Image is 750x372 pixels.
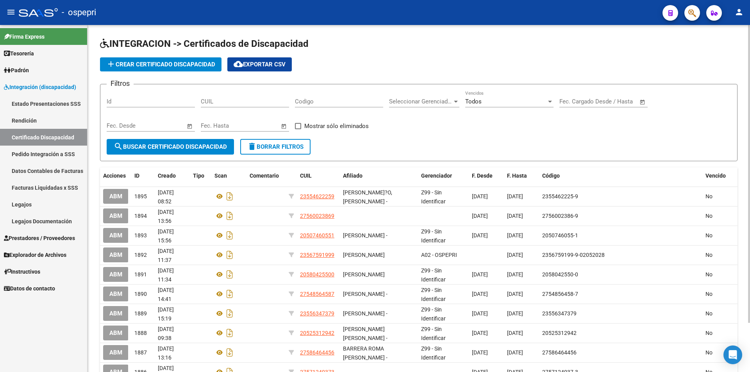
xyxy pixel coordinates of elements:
[158,228,174,244] span: [DATE] 15:56
[225,346,235,359] i: Descargar documento
[134,213,147,219] span: 1894
[114,142,123,151] mat-icon: search
[225,210,235,222] i: Descargar documento
[134,291,147,297] span: 1890
[472,173,493,179] span: F. Desde
[211,167,246,184] datatable-header-cell: Scan
[100,167,131,184] datatable-header-cell: Acciones
[507,193,523,199] span: [DATE]
[225,268,235,281] i: Descargar documento
[472,213,488,219] span: [DATE]
[106,59,116,69] mat-icon: add
[225,288,235,300] i: Descargar documento
[225,327,235,339] i: Descargar documento
[465,98,482,105] span: Todos
[702,167,737,184] datatable-header-cell: Vencido
[705,271,712,278] span: No
[389,98,452,105] span: Seleccionar Gerenciador
[343,189,392,205] span: [PERSON_NAME]?O, [PERSON_NAME] -
[559,98,585,105] input: Start date
[343,173,362,179] span: Afiliado
[109,252,122,259] span: ABM
[103,306,129,320] button: ABM
[472,193,488,199] span: [DATE]
[158,189,174,205] span: [DATE] 08:52
[109,271,122,278] span: ABM
[225,307,235,320] i: Descargar documento
[158,345,174,361] span: [DATE] 13:16
[507,271,523,278] span: [DATE]
[421,173,452,179] span: Gerenciador
[155,167,190,184] datatable-header-cell: Creado
[103,228,129,242] button: ABM
[472,349,488,356] span: [DATE]
[109,193,122,200] span: ABM
[109,213,122,220] span: ABM
[304,121,369,131] span: Mostrar sólo eliminados
[103,326,129,340] button: ABM
[507,349,523,356] span: [DATE]
[705,291,712,297] span: No
[227,57,292,71] button: Exportar CSV
[240,139,311,155] button: Borrar Filtros
[158,173,176,179] span: Creado
[300,330,334,336] span: 20525312942
[131,167,155,184] datatable-header-cell: ID
[542,310,577,317] span: 23556347379
[343,252,385,258] span: [PERSON_NAME]
[705,173,726,179] span: Vencido
[705,349,712,356] span: No
[542,173,560,179] span: Código
[134,252,147,258] span: 1892
[300,193,334,199] span: 23554622259
[247,142,257,151] mat-icon: delete
[190,167,211,184] datatable-header-cell: Tipo
[103,345,129,360] button: ABM
[504,167,539,184] datatable-header-cell: F. Hasta
[542,330,577,336] span: 20525312942
[107,122,132,129] input: Start date
[247,143,304,150] span: Borrar Filtros
[4,32,45,41] span: Firma Express
[233,122,271,129] input: End date
[705,213,712,219] span: No
[62,4,96,21] span: - ospepri
[103,208,129,223] button: ABM
[472,232,488,239] span: [DATE]
[300,173,312,179] span: CUIL
[421,287,446,302] span: Z99 - Sin Identificar
[418,167,469,184] datatable-header-cell: Gerenciador
[343,326,387,341] span: [PERSON_NAME] [PERSON_NAME] -
[542,252,605,258] span: 2356759199-9-02052028
[214,173,227,179] span: Scan
[139,122,177,129] input: End date
[300,271,334,278] span: 20580425500
[4,284,55,293] span: Datos de contacto
[421,252,457,258] span: A02 - OSPEPRI
[472,271,488,278] span: [DATE]
[100,38,309,49] span: INTEGRACION -> Certificados de Discapacidad
[109,330,122,337] span: ABM
[507,310,523,317] span: [DATE]
[225,229,235,242] i: Descargar documento
[109,232,122,239] span: ABM
[234,61,286,68] span: Exportar CSV
[705,330,712,336] span: No
[705,310,712,317] span: No
[109,310,122,317] span: ABM
[421,306,446,322] span: Z99 - Sin Identificar
[542,349,577,356] span: 27586464456
[186,122,195,131] button: Open calendar
[134,349,147,356] span: 1887
[421,267,446,283] span: Z99 - Sin Identificar
[4,83,76,91] span: Integración (discapacidad)
[158,306,174,322] span: [DATE] 15:19
[542,291,578,297] span: 2754856458-7
[134,173,139,179] span: ID
[193,173,204,179] span: Tipo
[638,98,647,107] button: Open calendar
[4,66,29,75] span: Padrón
[507,330,523,336] span: [DATE]
[343,291,387,297] span: [PERSON_NAME] -
[472,291,488,297] span: [DATE]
